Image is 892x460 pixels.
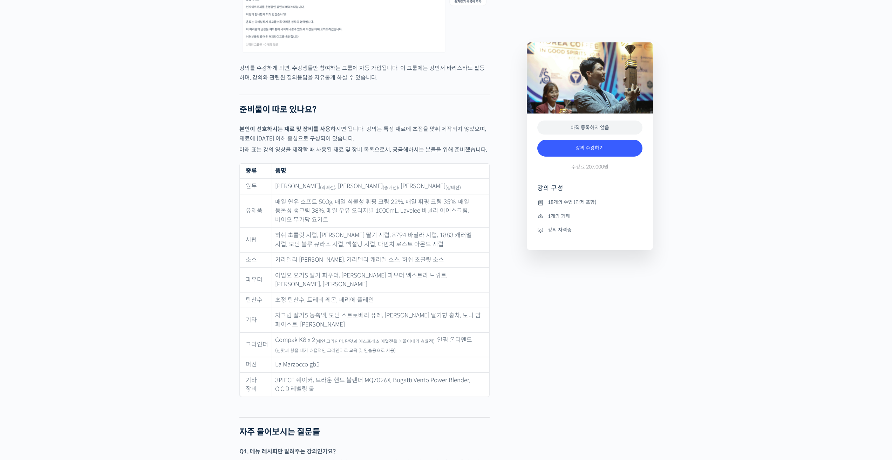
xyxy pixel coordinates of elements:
h4: 강의 구성 [537,184,642,198]
a: 대화 [46,222,90,240]
span: 수강료 207,000원 [571,164,608,170]
td: 아임요 요거S 딸기 파우더, [PERSON_NAME] 파우더 엑스트라 브뤼트, [PERSON_NAME], [PERSON_NAME] [272,268,489,292]
td: 탄산수 [240,292,272,308]
td: 유제품 [240,194,272,228]
td: 기타 장비 [240,372,272,397]
td: 기타 [240,308,272,332]
td: 기라델리 [PERSON_NAME], 기라델리 캐러멜 소스, 허쉬 초콜릿 소스 [272,252,489,268]
p: 아래 표는 강의 영상을 제작할 때 사용된 재료 및 장비 목록으로서, 궁금해하시는 분들을 위해 준비했습니다. [239,145,490,155]
sub: (신맛과 향을 내기 효율적인 그라인더로 교육 및 연습용으로 사용) [275,348,396,353]
sub: (중배전) [383,185,398,191]
span: 대화 [64,233,73,239]
sub: (강배전) [445,185,461,191]
li: 1개의 과제 [537,212,642,220]
td: 시럽 [240,228,272,252]
p: 하시면 됩니다. 강의는 특정 재료에 초점을 맞춰 제작되지 않았으며, 재료에 [DATE] 이해 중심으로 구성되어 있습니다. [239,124,490,143]
a: 설정 [90,222,135,240]
li: 강의 자격증 [537,226,642,234]
td: [PERSON_NAME] , [PERSON_NAME] , [PERSON_NAME] [272,179,489,194]
td: 허쉬 초콜릿 시럽, [PERSON_NAME] 딸기 시럽, 8794 바닐라 시럽, 1883 캐러멜 시럽, 모닌 블루 큐라소 시럽, 백설탕 시럽, 다빈치 로스트 아몬드 시럽 [272,228,489,252]
th: 종류 [240,164,272,179]
li: 18개의 수업 (과제 포함) [537,198,642,207]
span: 설정 [108,233,117,238]
td: 머신 [240,357,272,373]
td: 그라인더 [240,332,272,357]
sub: (메인 그라인더, 단맛과 에스프레소 에멀전을 이끌어내기 효율적) [315,339,435,344]
td: 소스 [240,252,272,268]
span: 홈 [22,233,26,238]
td: 원두 [240,179,272,194]
div: 아직 등록하지 않음 [537,121,642,135]
td: 초정 탄산수, 트레비 레몬, 페리에 플레인 [272,292,489,308]
td: 파우더 [240,268,272,292]
td: 차그림 딸기5 농축액, 모닌 스트로베리 퓨레, [PERSON_NAME] 딸기향 홍차, 보니 밤 페이스트, [PERSON_NAME] [272,308,489,332]
sub: (약배전) [320,185,335,191]
p: 강의를 수강하게 되면, 수강생들만 참여하는 그룹에 자동 가입됩니다. 이 그룹에는 강민서 바리스타도 활동하며, 강의와 관련된 질의응답을 자유롭게 하실 수 있습니다. [239,63,490,82]
td: 3PIECE 쉐이커, 브라운 핸드 블렌더 MQ7026X, Bugatti Vento Power Blender, O.C.D 레벨링 툴 [272,372,489,397]
strong: Q1. 메뉴 레시피만 알려주는 강의인가요? [239,448,336,455]
strong: 자주 물어보시는 질문들 [239,427,320,437]
a: 강의 수강하기 [537,140,642,157]
td: La Marzocco gb5 [272,357,489,373]
td: Compak K8 x 2 , 안핌 온디멘드 [272,332,489,357]
td: 매일 연유 소프트 500g, 매일 식물성 휘핑 크림 22%, 매일 휘핑 크림 35%, 매일 동물성 생크림 38%, 매일 우유 오리지널 1000mL, Lavelee 바닐라 아이... [272,194,489,228]
strong: 준비물이 따로 있나요? [239,104,316,115]
strong: 본인이 선호하시는 재료 및 장비를 사용 [239,125,331,133]
a: 홈 [2,222,46,240]
th: 품명 [272,164,489,179]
